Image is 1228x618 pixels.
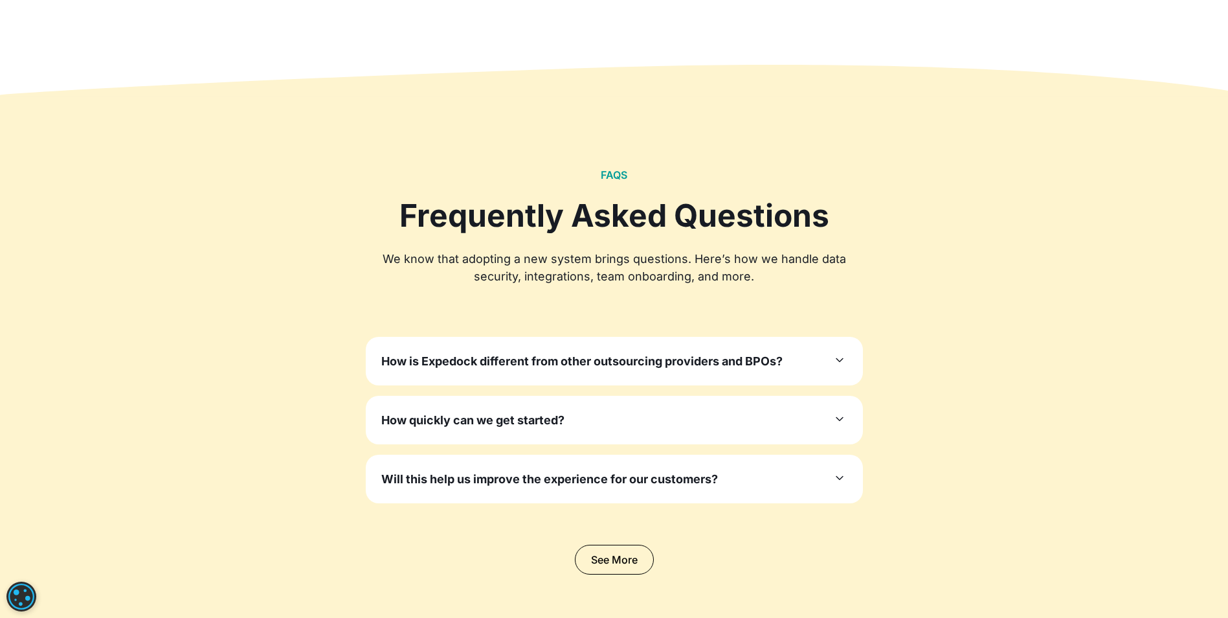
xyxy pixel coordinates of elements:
h3: How is Expedock different from other outsourcing providers and BPOs? [381,352,783,370]
a: See More [575,545,654,575]
div: We know that adopting a new system brings questions. Here’s how we handle data security, integrat... [366,250,863,285]
h2: FAQS [601,169,627,181]
h3: Will this help us improve the experience for our customers? [381,470,718,488]
iframe: Chat Widget [1012,478,1228,618]
div: Frequently Asked Questions [366,197,863,235]
h3: How quickly can we get started? [381,411,564,429]
div: Widget de chat [1012,478,1228,618]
